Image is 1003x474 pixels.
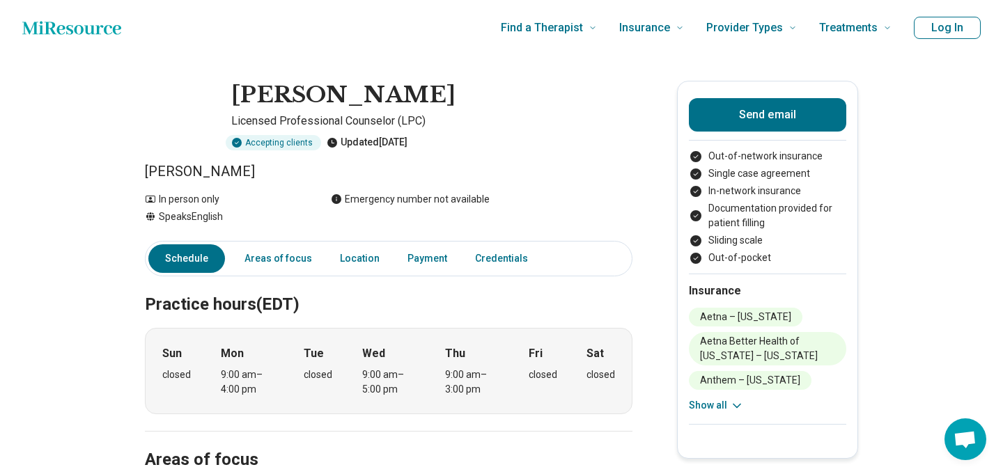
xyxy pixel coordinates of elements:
span: Provider Types [706,18,783,38]
li: Out-of-pocket [689,251,846,265]
li: Out-of-network insurance [689,149,846,164]
a: Location [332,244,388,273]
li: Documentation provided for patient filling [689,201,846,230]
div: 9:00 am – 3:00 pm [445,368,499,397]
a: Home page [22,14,121,42]
h2: Insurance [689,283,846,299]
h2: Practice hours (EDT) [145,260,632,317]
ul: Payment options [689,149,846,265]
div: Accepting clients [226,135,321,150]
a: Credentials [467,244,545,273]
div: closed [162,368,191,382]
li: Aetna – [US_STATE] [689,308,802,326]
li: Single case agreement [689,166,846,181]
span: Treatments [819,18,878,38]
li: In-network insurance [689,184,846,198]
div: closed [586,368,615,382]
button: Show all [689,398,744,413]
li: Sliding scale [689,233,846,248]
strong: Tue [304,345,324,362]
p: Licensed Professional Counselor (LPC) [231,113,632,129]
div: 9:00 am – 4:00 pm [221,368,274,397]
h2: Areas of focus [145,415,632,472]
strong: Mon [221,345,244,362]
li: Aetna Better Health of [US_STATE] – [US_STATE] [689,332,846,365]
div: When does the program meet? [145,328,632,414]
div: 9:00 am – 5:00 pm [362,368,416,397]
div: Open chat [944,418,986,460]
span: Find a Therapist [501,18,583,38]
strong: Wed [362,345,385,362]
h1: [PERSON_NAME] [231,81,456,110]
strong: Fri [529,345,543,362]
div: Emergency number not available [331,192,490,207]
button: Send email [689,98,846,132]
div: closed [529,368,557,382]
img: Mercy Souder, Licensed Professional Counselor (LPC) [145,81,215,150]
div: Speaks English [145,210,303,224]
a: Payment [399,244,456,273]
div: Updated [DATE] [327,135,407,150]
a: Schedule [148,244,225,273]
li: Anthem – [US_STATE] [689,371,811,390]
strong: Sun [162,345,182,362]
strong: Thu [445,345,465,362]
span: Insurance [619,18,670,38]
p: [PERSON_NAME] [145,161,632,181]
div: closed [304,368,332,382]
button: Log In [914,17,981,39]
strong: Sat [586,345,604,362]
div: In person only [145,192,303,207]
a: Areas of focus [236,244,320,273]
